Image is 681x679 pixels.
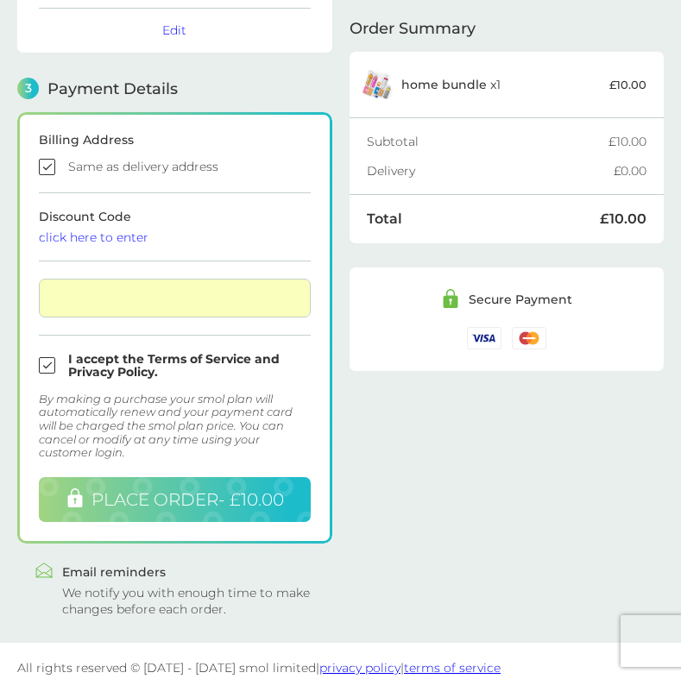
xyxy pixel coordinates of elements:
div: By making a purchase your smol plan will automatically renew and your payment card will be charge... [39,393,311,460]
div: Total [367,212,601,226]
p: £10.00 [609,76,646,94]
span: Discount Code [39,209,311,243]
div: click here to enter [39,231,311,243]
label: I accept the Terms of Service and Privacy Policy. [68,353,311,379]
img: /assets/icons/cards/mastercard.svg [512,327,546,349]
span: 3 [17,78,39,99]
p: x 1 [401,78,501,91]
div: £10.00 [600,212,646,226]
a: terms of service [404,660,501,676]
button: PLACE ORDER- £10.00 [39,477,311,523]
img: /assets/icons/cards/visa.svg [467,327,501,349]
div: Delivery [367,165,615,177]
div: Billing Address [39,134,311,146]
div: Subtotal [367,135,609,148]
div: Secure Payment [469,293,572,305]
iframe: Secure card payment input frame [46,291,304,305]
a: privacy policy [319,660,400,676]
button: Edit [162,22,186,38]
span: Payment Details [47,81,178,97]
div: We notify you with enough time to make changes before each order. [62,585,315,616]
div: £10.00 [608,135,646,148]
span: PLACE ORDER - £10.00 [91,489,284,510]
div: £0.00 [614,165,646,177]
span: home bundle [401,77,487,92]
div: Email reminders [62,566,315,578]
span: Order Summary [350,21,476,36]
